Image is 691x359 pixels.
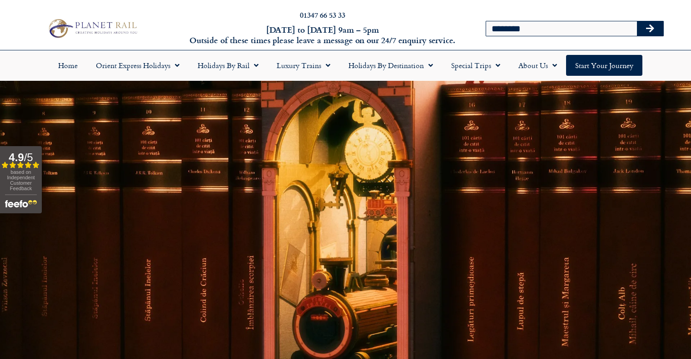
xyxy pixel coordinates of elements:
[45,17,139,40] img: Planet Rail Train Holidays Logo
[49,55,87,76] a: Home
[442,55,509,76] a: Special Trips
[637,21,663,36] button: Search
[339,55,442,76] a: Holidays by Destination
[566,55,642,76] a: Start your Journey
[509,55,566,76] a: About Us
[87,55,189,76] a: Orient Express Holidays
[189,55,268,76] a: Holidays by Rail
[5,55,686,76] nav: Menu
[300,10,345,20] a: 01347 66 53 33
[268,55,339,76] a: Luxury Trains
[187,25,458,46] h6: [DATE] to [DATE] 9am – 5pm Outside of these times please leave a message on our 24/7 enquiry serv...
